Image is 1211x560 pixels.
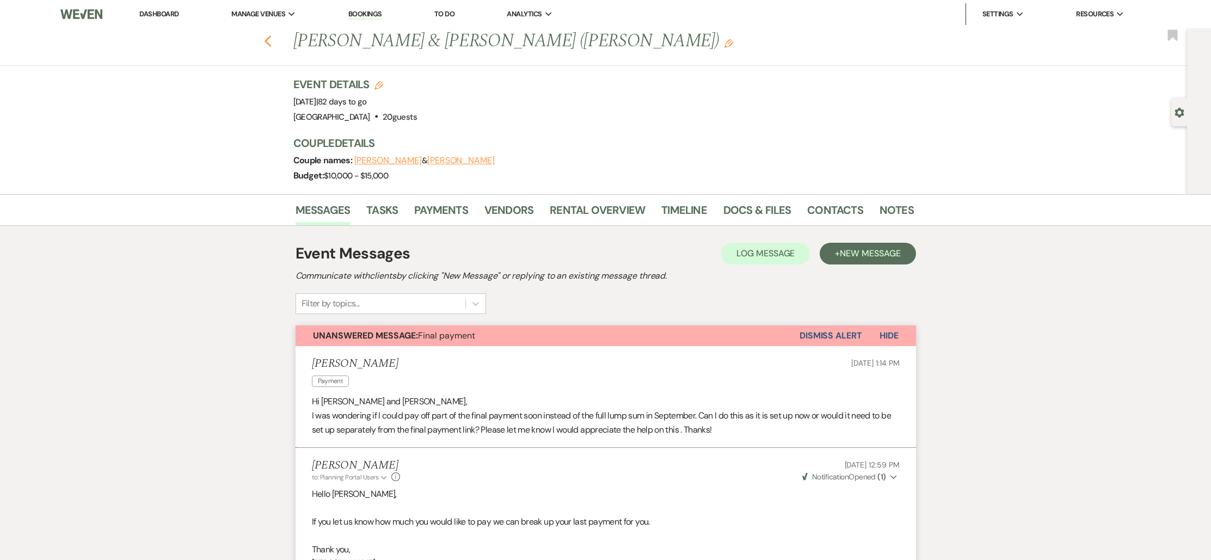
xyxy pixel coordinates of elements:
[302,297,360,310] div: Filter by topics...
[296,269,916,282] h2: Communicate with clients by clicking "New Message" or replying to an existing message thread.
[296,242,410,265] h1: Event Messages
[293,28,781,54] h1: [PERSON_NAME] & [PERSON_NAME] ([PERSON_NAME])
[845,460,900,470] span: [DATE] 12:59 PM
[807,201,863,225] a: Contacts
[414,201,468,225] a: Payments
[318,96,367,107] span: 82 days to go
[139,9,179,19] a: Dashboard
[802,472,886,482] span: Opened
[1076,9,1114,20] span: Resources
[880,330,899,341] span: Hide
[427,156,495,165] button: [PERSON_NAME]
[293,155,354,166] span: Couple names:
[800,325,862,346] button: Dismiss Alert
[354,156,422,165] button: [PERSON_NAME]
[736,248,795,259] span: Log Message
[661,201,707,225] a: Timeline
[60,3,102,26] img: Weven Logo
[723,201,791,225] a: Docs & Files
[313,330,418,341] strong: Unanswered Message:
[862,325,916,346] button: Hide
[383,112,417,122] span: 20 guests
[982,9,1013,20] span: Settings
[312,473,379,482] span: to: Planning Portal Users
[312,357,398,371] h5: [PERSON_NAME]
[293,96,367,107] span: [DATE]
[366,201,398,225] a: Tasks
[231,9,285,20] span: Manage Venues
[316,96,367,107] span: |
[840,248,900,259] span: New Message
[312,459,401,472] h5: [PERSON_NAME]
[324,170,388,181] span: $10,000 - $15,000
[312,376,349,387] span: Payment
[812,472,849,482] span: Notification
[312,543,900,557] p: Thank you,
[312,472,389,482] button: to: Planning Portal Users
[312,395,900,409] p: Hi [PERSON_NAME] and [PERSON_NAME],
[293,77,417,92] h3: Event Details
[293,112,370,122] span: [GEOGRAPHIC_DATA]
[354,155,495,166] span: &
[348,9,382,20] a: Bookings
[1175,107,1184,117] button: Open lead details
[877,472,886,482] strong: ( 1 )
[296,325,800,346] button: Unanswered Message:Final payment
[721,243,810,264] button: Log Message
[820,243,915,264] button: +New Message
[801,471,900,483] button: NotificationOpened (1)
[293,136,903,151] h3: Couple Details
[312,515,900,529] p: If you let us know how much you would like to pay we can break up your last payment for you.
[293,170,324,181] span: Budget:
[507,9,542,20] span: Analytics
[313,330,475,341] span: Final payment
[484,201,533,225] a: Vendors
[434,9,454,19] a: To Do
[312,487,900,501] p: Hello [PERSON_NAME],
[724,38,733,48] button: Edit
[851,358,899,368] span: [DATE] 1:14 PM
[550,201,645,225] a: Rental Overview
[880,201,914,225] a: Notes
[312,409,900,436] p: I was wondering if I could pay off part of the final payment soon instead of the full lump sum in...
[296,201,351,225] a: Messages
